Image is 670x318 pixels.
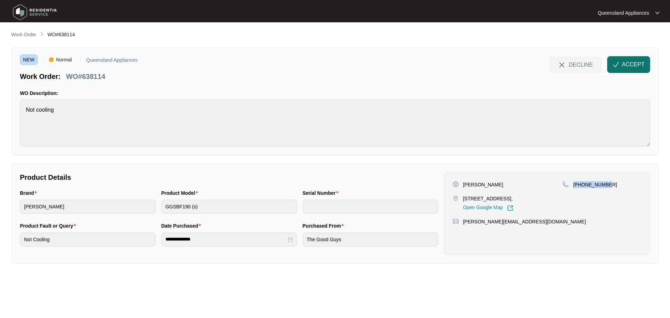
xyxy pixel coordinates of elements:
label: Serial Number [303,190,341,197]
span: Normal [53,54,75,65]
img: map-pin [453,218,459,224]
input: Product Fault or Query [20,232,156,246]
input: Serial Number [303,200,438,214]
input: Product Model [161,200,297,214]
img: residentia service logo [10,2,59,23]
img: Link-External [507,205,513,211]
button: check-IconACCEPT [607,56,650,73]
p: [STREET_ADDRESS], [463,195,513,202]
p: [PERSON_NAME] [463,181,503,188]
label: Product Fault or Query [20,222,79,229]
input: Purchased From [303,232,438,246]
img: map-pin [453,195,459,201]
label: Brand [20,190,39,197]
input: Date Purchased [165,236,286,243]
img: chevron-right [39,31,45,37]
span: WO#638114 [47,32,75,37]
p: Work Order: [20,72,60,81]
img: close-Icon [558,61,566,69]
p: WO Description: [20,90,650,97]
img: dropdown arrow [655,11,660,15]
textarea: Not cooling [20,99,650,147]
button: close-IconDECLINE [549,56,602,73]
img: check-Icon [613,61,619,68]
label: Purchased From [303,222,347,229]
span: NEW [20,54,38,65]
a: Open Google Map [463,205,513,211]
input: Brand [20,200,156,214]
p: WO#638114 [66,72,105,81]
img: user-pin [453,181,459,187]
p: Work Order [11,31,36,38]
p: Product Details [20,172,438,182]
img: Vercel Logo [49,58,53,62]
a: Work Order [10,31,38,39]
p: Queensland Appliances [598,9,649,16]
label: Product Model [161,190,201,197]
label: Date Purchased [161,222,203,229]
span: ACCEPT [622,60,645,69]
p: [PERSON_NAME][EMAIL_ADDRESS][DOMAIN_NAME] [463,218,586,225]
p: Queensland Appliances [86,58,137,65]
img: map-pin [563,181,569,187]
span: DECLINE [569,61,593,68]
p: [PHONE_NUMBER] [573,181,617,188]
